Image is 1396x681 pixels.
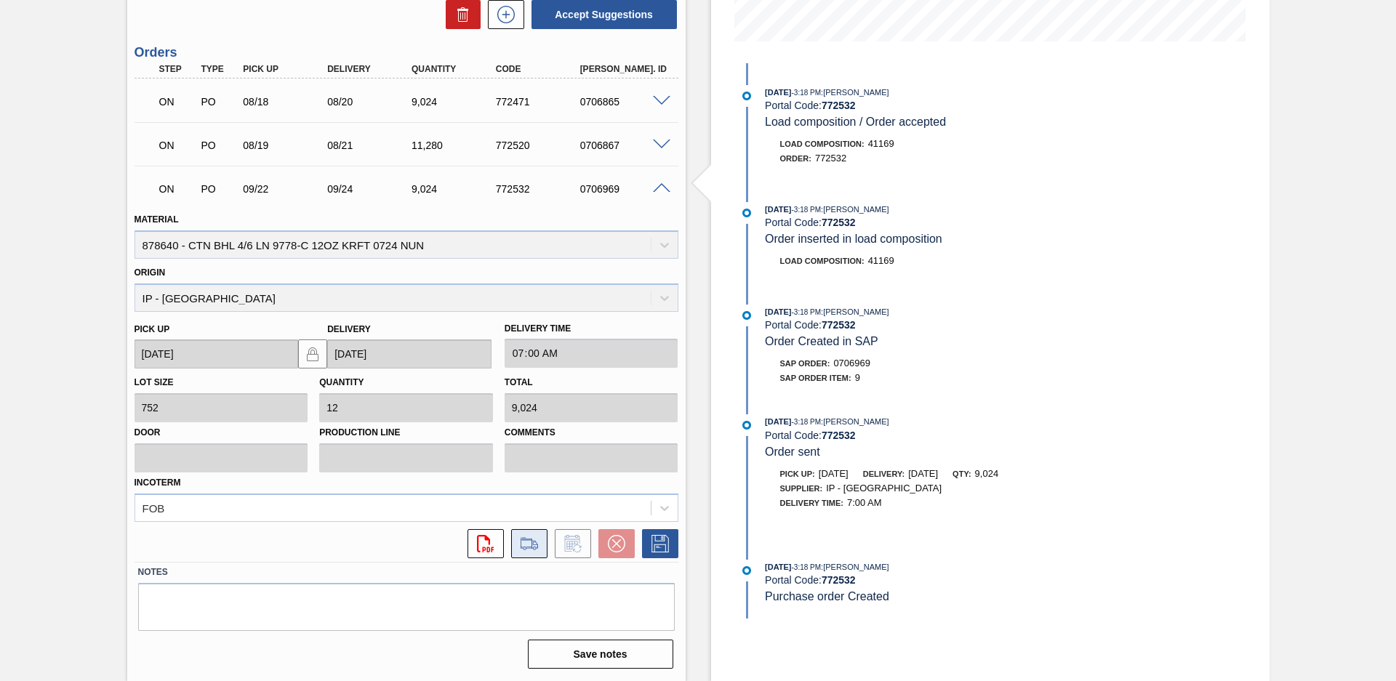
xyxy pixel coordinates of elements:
[492,64,587,74] div: Code
[826,483,942,493] span: IP - [GEOGRAPHIC_DATA]
[135,267,166,278] label: Origin
[135,214,179,225] label: Material
[742,421,751,430] img: atual
[239,96,334,108] div: 08/18/2025
[742,92,751,100] img: atual
[135,45,678,60] h3: Orders
[505,422,678,443] label: Comments
[327,339,492,368] input: mm/dd/yyyy
[821,205,889,214] span: : [PERSON_NAME]
[591,529,635,558] div: Cancel Order
[156,86,199,118] div: Negotiating Order
[505,377,533,387] label: Total
[792,563,822,571] span: - 3:18 PM
[765,88,791,97] span: [DATE]
[159,96,196,108] p: ON
[780,374,851,382] span: SAP Order Item:
[239,183,334,195] div: 09/22/2025
[635,529,678,558] div: Save Order
[780,470,815,478] span: Pick up:
[239,140,334,151] div: 08/19/2025
[492,183,587,195] div: 772532
[197,183,241,195] div: Purchase order
[765,563,791,571] span: [DATE]
[528,640,673,669] button: Save notes
[504,529,547,558] div: Go to Load Composition
[792,308,822,316] span: - 3:18 PM
[135,339,299,368] input: mm/dd/yyyy
[822,100,856,111] strong: 772532
[819,468,849,479] span: [DATE]
[868,138,894,149] span: 41169
[327,324,371,334] label: Delivery
[135,324,170,334] label: Pick up
[319,377,364,387] label: Quantity
[765,446,820,458] span: Order sent
[792,206,822,214] span: - 3:18 PM
[138,562,675,583] label: Notes
[324,64,418,74] div: Delivery
[765,233,942,245] span: Order inserted in load composition
[408,140,502,151] div: 11,280
[197,96,241,108] div: Purchase order
[822,319,856,331] strong: 772532
[135,477,181,488] label: Incoterm
[780,499,843,507] span: Delivery Time :
[408,64,502,74] div: Quantity
[765,430,1110,441] div: Portal Code:
[765,100,1110,111] div: Portal Code:
[765,205,791,214] span: [DATE]
[547,529,591,558] div: Inform order change
[822,574,856,586] strong: 772532
[822,217,856,228] strong: 772532
[135,422,308,443] label: Door
[975,468,999,479] span: 9,024
[765,319,1110,331] div: Portal Code:
[156,173,199,205] div: Negotiating Order
[821,88,889,97] span: : [PERSON_NAME]
[159,183,196,195] p: ON
[577,140,671,151] div: 0706867
[821,417,889,426] span: : [PERSON_NAME]
[742,566,751,575] img: atual
[833,358,870,368] span: 0706969
[742,209,751,217] img: atual
[135,377,174,387] label: Lot size
[239,64,334,74] div: Pick up
[197,140,241,151] div: Purchase order
[460,529,504,558] div: Open PDF file
[742,311,751,320] img: atual
[855,372,860,383] span: 9
[143,501,165,514] div: FOB
[156,129,199,161] div: Negotiating Order
[780,140,865,148] span: Load Composition :
[197,64,241,74] div: Type
[765,217,1110,228] div: Portal Code:
[765,307,791,316] span: [DATE]
[821,563,889,571] span: : [PERSON_NAME]
[815,153,846,164] span: 772532
[324,140,418,151] div: 08/21/2025
[298,339,327,368] button: locked
[492,140,587,151] div: 772520
[868,255,894,266] span: 41169
[908,468,938,479] span: [DATE]
[822,430,856,441] strong: 772532
[765,335,878,347] span: Order Created in SAP
[577,96,671,108] div: 0706865
[765,574,1110,586] div: Portal Code:
[792,89,822,97] span: - 3:18 PM
[952,470,971,478] span: Qty:
[765,417,791,426] span: [DATE]
[780,484,823,493] span: Supplier:
[765,590,889,603] span: Purchase order Created
[324,96,418,108] div: 08/20/2025
[863,470,904,478] span: Delivery:
[324,183,418,195] div: 09/24/2025
[821,307,889,316] span: : [PERSON_NAME]
[304,345,321,363] img: locked
[319,422,493,443] label: Production Line
[408,183,502,195] div: 9,024
[847,497,882,508] span: 7:00 AM
[408,96,502,108] div: 9,024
